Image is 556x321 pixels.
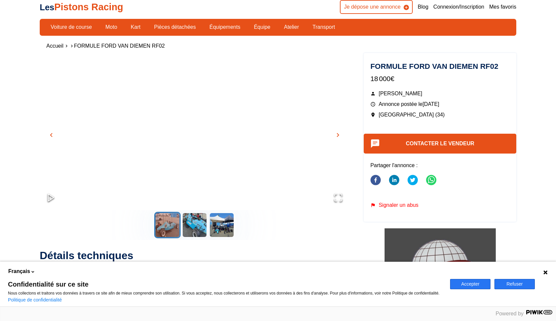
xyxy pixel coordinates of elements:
[126,22,145,33] a: Kart
[40,249,349,262] h2: Détails techniques
[154,212,181,238] button: Go to Slide 1
[389,171,399,191] button: linkedin
[40,53,349,210] div: Go to Slide 1
[370,63,510,70] h1: FORMULE FORD VAN DIEMEN RF02
[418,3,428,11] a: Blog
[308,22,339,33] a: Transport
[370,111,510,118] p: [GEOGRAPHIC_DATA] (34)
[150,22,200,33] a: Pièces détachées
[327,186,349,210] button: Open Fullscreen
[494,279,535,289] button: Refuser
[8,268,30,275] span: Français
[40,186,62,210] button: Play or Pause Slideshow
[47,131,55,139] span: chevron_left
[370,74,510,83] p: 18 000€
[334,131,342,139] span: chevron_right
[8,291,442,296] p: Nous collectons et traitons vos données à travers ce site afin de mieux comprendre son utilisatio...
[74,43,165,49] a: FORMULE FORD VAN DIEMEN RF02
[46,22,96,33] a: Voiture de course
[46,130,56,140] button: chevron_left
[40,3,54,12] span: Les
[8,297,62,302] a: Politique de confidentialité
[101,22,122,33] a: Moto
[370,171,381,191] button: facebook
[40,212,349,238] div: Thumbnail Navigation
[364,134,516,154] button: Contacter le vendeur
[426,171,437,191] button: whatsapp
[370,202,510,208] div: Signaler un abus
[496,311,524,316] span: Powered by
[205,22,245,33] a: Équipements
[40,53,349,225] img: image
[489,3,516,11] a: Mes favoris
[333,130,343,140] button: chevron_right
[433,3,484,11] a: Connexion/Inscription
[40,2,123,12] a: LesPistons Racing
[280,22,303,33] a: Atelier
[8,281,442,288] span: Confidentialité sur ce site
[407,171,418,191] button: twitter
[450,279,490,289] button: Accepter
[250,22,275,33] a: Équipe
[370,162,510,169] p: Partager l'annonce :
[46,43,64,49] a: Accueil
[370,101,510,108] p: Annonce postée le [DATE]
[181,212,208,238] button: Go to Slide 2
[370,90,510,97] p: [PERSON_NAME]
[208,212,235,238] button: Go to Slide 3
